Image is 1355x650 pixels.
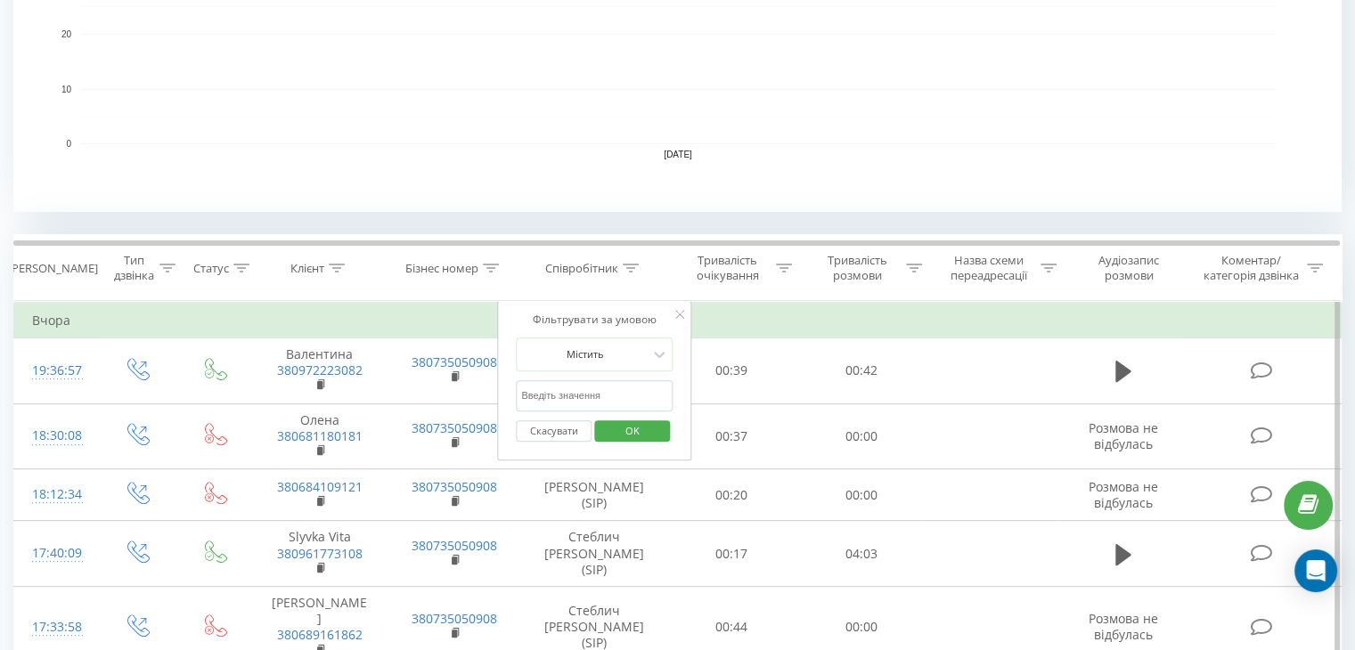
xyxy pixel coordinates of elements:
[516,380,673,411] input: Введіть значення
[796,403,926,469] td: 00:00
[14,303,1342,338] td: Вчора
[1198,253,1302,283] div: Коментар/категорія дзвінка
[412,478,497,495] a: 380735050908
[683,253,772,283] div: Тривалість очікування
[112,253,154,283] div: Тип дзвінка
[193,261,229,276] div: Статус
[667,338,796,404] td: 00:39
[943,253,1036,283] div: Назва схеми переадресації
[252,403,387,469] td: Олена
[412,537,497,554] a: 380735050908
[412,610,497,627] a: 380735050908
[252,338,387,404] td: Валентина
[545,261,618,276] div: Співробітник
[8,261,98,276] div: [PERSON_NAME]
[812,253,902,283] div: Тривалість розмови
[516,311,673,329] div: Фільтрувати за умовою
[412,353,497,370] a: 380735050908
[522,469,667,521] td: [PERSON_NAME] (SIP)
[66,139,71,149] text: 0
[796,521,926,587] td: 04:03
[32,418,79,453] div: 18:30:08
[796,469,926,521] td: 00:00
[277,545,363,562] a: 380961773108
[32,536,79,571] div: 17:40:09
[1089,610,1158,643] span: Розмова не відбулась
[32,477,79,512] div: 18:12:34
[277,427,363,444] a: 380681180181
[61,29,72,39] text: 20
[32,353,79,388] div: 19:36:57
[522,521,667,587] td: Стеблич [PERSON_NAME] (SIP)
[608,417,657,444] span: OK
[1294,549,1337,592] div: Open Intercom Messenger
[667,469,796,521] td: 00:20
[667,521,796,587] td: 00:17
[796,338,926,404] td: 00:42
[277,362,363,378] a: 380972223082
[664,150,692,159] text: [DATE]
[412,419,497,436] a: 380735050908
[1077,253,1181,283] div: Аудіозапис розмови
[516,420,592,443] button: Скасувати
[290,261,324,276] div: Клієнт
[667,403,796,469] td: 00:37
[277,478,363,495] a: 380684109121
[252,521,387,587] td: Slyvka Vita
[277,626,363,643] a: 380689161862
[594,420,670,443] button: OK
[61,85,72,94] text: 10
[1089,419,1158,452] span: Розмова не відбулась
[1089,478,1158,511] span: Розмова не відбулась
[405,261,478,276] div: Бізнес номер
[32,610,79,645] div: 17:33:58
